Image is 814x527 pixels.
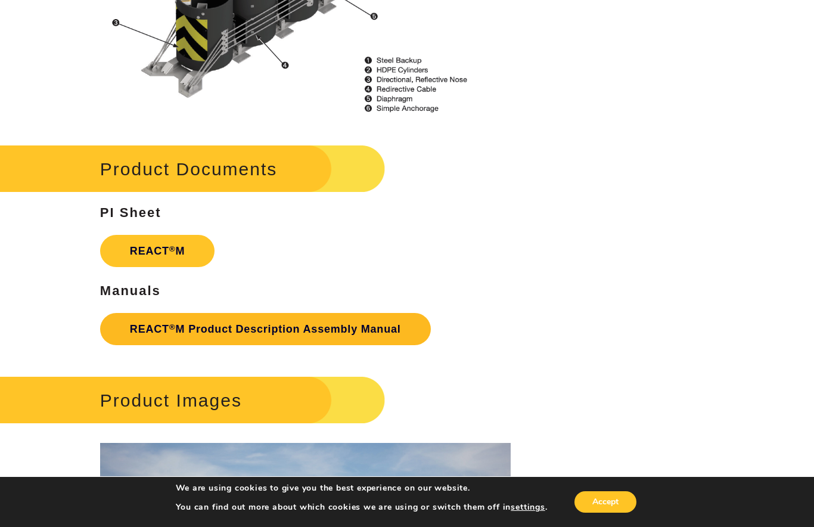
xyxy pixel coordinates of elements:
[176,502,548,513] p: You can find out more about which cookies we are using or switch them off in .
[176,483,548,494] p: We are using cookies to give you the best experience on our website.
[574,491,636,513] button: Accept
[169,323,176,331] sup: ®
[169,244,176,253] sup: ®
[100,283,161,298] strong: Manuals
[511,502,545,513] button: settings
[100,313,431,345] a: REACT®M Product Description Assembly Manual
[130,245,185,257] strong: REACT M
[100,235,215,267] a: REACT®M
[100,205,161,220] strong: PI Sheet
